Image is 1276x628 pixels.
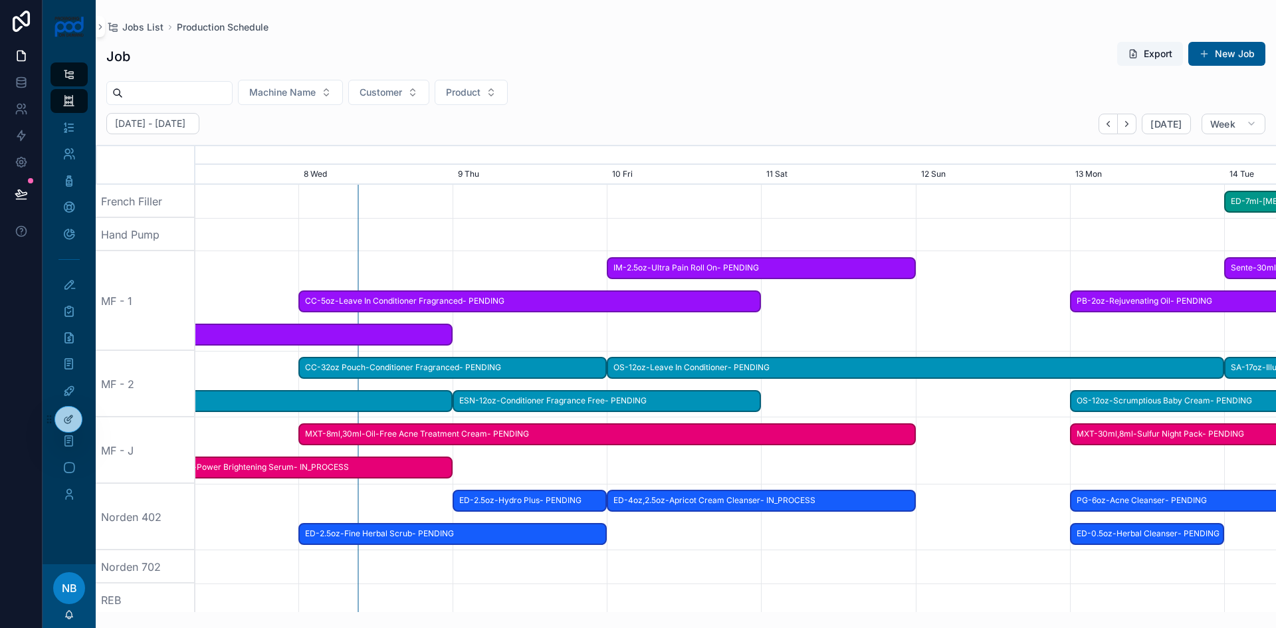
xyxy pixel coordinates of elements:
button: New Job [1188,42,1265,66]
div: 12 Sun [916,165,1070,185]
div: Norden 402 [96,484,195,550]
img: App logo [54,16,85,37]
div: ED-4oz,2.5oz-Apricot Cream Cleanser- IN_PROCESS [607,490,916,512]
div: scrollable content [43,53,96,524]
span: CC-32oz Pouch-Conditioner Fragranced- PENDING [300,357,606,379]
button: Week [1202,114,1265,135]
div: French Filler [96,185,195,218]
span: [DATE] [1150,118,1182,130]
div: MF - 1 [96,251,195,351]
div: 11 Sat [761,165,915,185]
div: CC-5oz-Leave In Conditioner Fragranced- PENDING [298,290,762,312]
span: Product [446,86,480,99]
button: [DATE] [1142,114,1190,135]
div: MF - 2 [96,351,195,417]
div: 8 Wed [298,165,453,185]
div: Hand Pump [96,218,195,251]
h2: [DATE] - [DATE] [115,117,185,130]
span: ED-4oz,2.5oz-Apricot Cream Cleanser- IN_PROCESS [608,490,914,512]
span: Machine Name [249,86,316,99]
a: Production Schedule [177,21,268,34]
span: ESN-12oz-Conditioner Fragrance Free- PENDING [454,390,760,412]
span: NB [62,580,77,596]
div: REB [96,583,195,617]
div: ESN-12oz-Conditioner Fragrance Free- PENDING [453,390,762,412]
span: ED-2.5oz-Fine Herbal Scrub- PENDING [300,523,606,545]
div: Motif-30ml-Power Brightening Serum- IN_PROCESS [144,457,453,478]
span: ED-2.5oz-Hydro Plus- PENDING [454,490,605,512]
span: Customer [360,86,402,99]
div: ED-0.5oz-Herbal Cleanser- PENDING [1070,523,1224,545]
div: ED-2.5oz-Hydro Plus- PENDING [453,490,607,512]
a: Jobs List [106,21,163,34]
span: Week [1210,118,1235,130]
span: IM-2.5oz-Ultra Pain Roll On- PENDING [608,257,914,279]
div: OS-12oz-Leave In Conditioner- PENDING [607,357,1224,379]
span: Motif-30ml-Power Brightening Serum- IN_PROCESS [145,457,451,478]
div: CC-32oz Pouch-Conditioner Fragranced- PENDING [298,357,607,379]
div: Norden 702 [96,550,195,583]
button: Select Button [348,80,429,105]
button: Select Button [435,80,508,105]
div: 10 Fri [607,165,761,185]
span: ED-0.5oz-Herbal Cleanser- PENDING [1071,523,1223,545]
span: OS-12oz-Leave In Conditioner- PENDING [608,357,1223,379]
div: 13 Mon [1070,165,1224,185]
div: ED-2.5oz-Fine Herbal Scrub- PENDING [298,523,607,545]
div: MF - J [96,417,195,484]
div: 9 Thu [453,165,607,185]
div: MXT-8ml,30ml-Oil-Free Acne Treatment Cream- PENDING [298,423,916,445]
span: Jobs List [122,21,163,34]
h1: Job [106,47,130,66]
div: 7 Tue [144,165,298,185]
button: Select Button [238,80,343,105]
div: IM-2.5oz-Ultra Pain Roll On- PENDING [607,257,916,279]
span: CC-5oz-Leave In Conditioner Fragranced- PENDING [300,290,760,312]
span: MXT-8ml,30ml-Oil-Free Acne Treatment Cream- PENDING [300,423,914,445]
button: Export [1117,42,1183,66]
